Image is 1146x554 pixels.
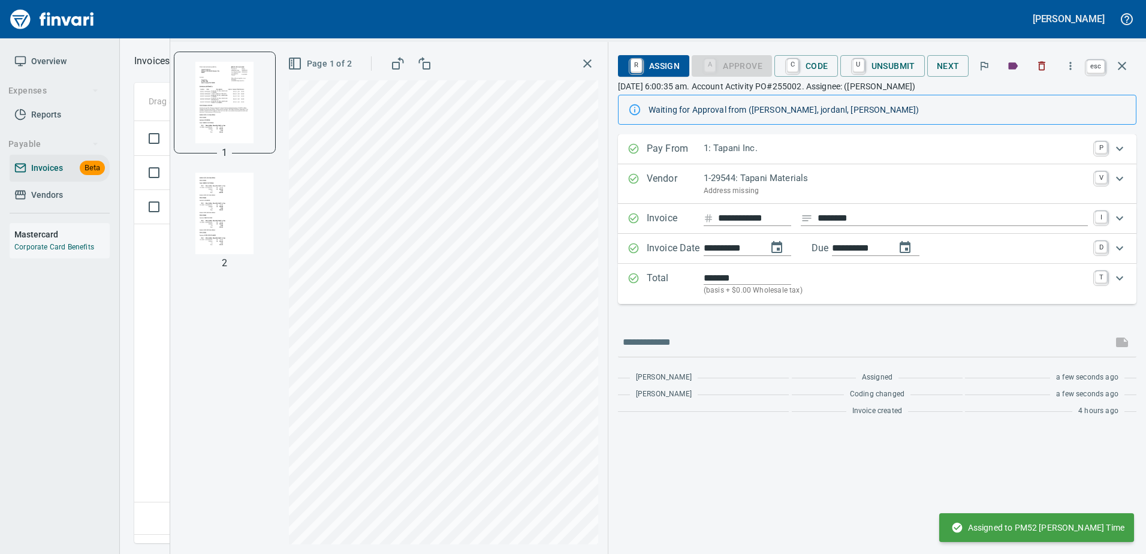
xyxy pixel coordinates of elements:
[8,83,99,98] span: Expenses
[1108,328,1136,357] span: This records your message into the invoice and notifies anyone mentioned
[784,56,828,76] span: Code
[10,182,110,209] a: Vendors
[1030,10,1108,28] button: [PERSON_NAME]
[1029,53,1055,79] button: Discard
[1087,60,1105,73] a: esc
[937,59,960,74] span: Next
[636,372,692,384] span: [PERSON_NAME]
[8,137,99,152] span: Payable
[704,285,1088,297] p: (basis + $0.00 Wholesale tax)
[4,133,104,155] button: Payable
[10,155,110,182] a: InvoicesBeta
[631,59,642,72] a: R
[704,211,713,225] svg: Invoice number
[628,56,680,76] span: Assign
[618,134,1136,164] div: Expand
[1095,171,1107,183] a: V
[1095,271,1107,283] a: T
[1095,211,1107,223] a: I
[951,522,1124,534] span: Assigned to PM52 [PERSON_NAME] Time
[692,59,772,70] div: Coding Required
[290,56,352,71] span: Page 1 of 2
[184,62,266,143] img: Page 1
[31,107,61,122] span: Reports
[1000,53,1026,79] button: Labels
[31,161,63,176] span: Invoices
[80,161,105,175] span: Beta
[852,405,903,417] span: Invoice created
[618,264,1136,304] div: Expand
[134,54,170,68] p: Invoices
[1095,141,1107,153] a: P
[10,48,110,75] a: Overview
[1095,241,1107,253] a: D
[134,54,170,68] nav: breadcrumb
[647,171,704,197] p: Vendor
[762,233,791,262] button: change date
[812,241,868,255] p: Due
[222,256,227,270] p: 2
[787,59,798,72] a: C
[31,54,67,69] span: Overview
[285,53,357,75] button: Page 1 of 2
[891,233,919,262] button: change due date
[618,80,1136,92] p: [DATE] 6:00:35 am. Account Activity PO#255002. Assignee: ([PERSON_NAME])
[7,5,97,34] img: Finvari
[704,171,1088,185] p: 1-29544: Tapani Materials
[647,141,704,157] p: Pay From
[853,59,864,72] a: U
[222,146,227,160] p: 1
[971,53,997,79] button: Flag
[850,389,904,401] span: Coding changed
[647,241,704,257] p: Invoice Date
[14,243,94,251] a: Corporate Card Benefits
[618,164,1136,204] div: Expand
[862,372,892,384] span: Assigned
[618,204,1136,234] div: Expand
[4,80,104,102] button: Expenses
[774,55,838,77] button: CCode
[149,95,324,107] p: Drag a column heading here to group the table
[1078,405,1118,417] span: 4 hours ago
[1056,389,1118,401] span: a few seconds ago
[840,55,925,77] button: UUnsubmit
[649,99,1126,121] div: Waiting for Approval from ([PERSON_NAME], jordanl, [PERSON_NAME])
[704,185,1088,197] p: Address missing
[1056,372,1118,384] span: a few seconds ago
[647,211,704,227] p: Invoice
[1057,53,1084,79] button: More
[927,55,969,77] button: Next
[618,55,689,77] button: RAssign
[647,271,704,297] p: Total
[1033,13,1105,25] h5: [PERSON_NAME]
[31,188,63,203] span: Vendors
[14,228,110,241] h6: Mastercard
[850,56,915,76] span: Unsubmit
[10,101,110,128] a: Reports
[704,141,1088,155] p: 1: Tapani Inc.
[184,173,266,254] img: Page 2
[636,389,692,401] span: [PERSON_NAME]
[618,234,1136,264] div: Expand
